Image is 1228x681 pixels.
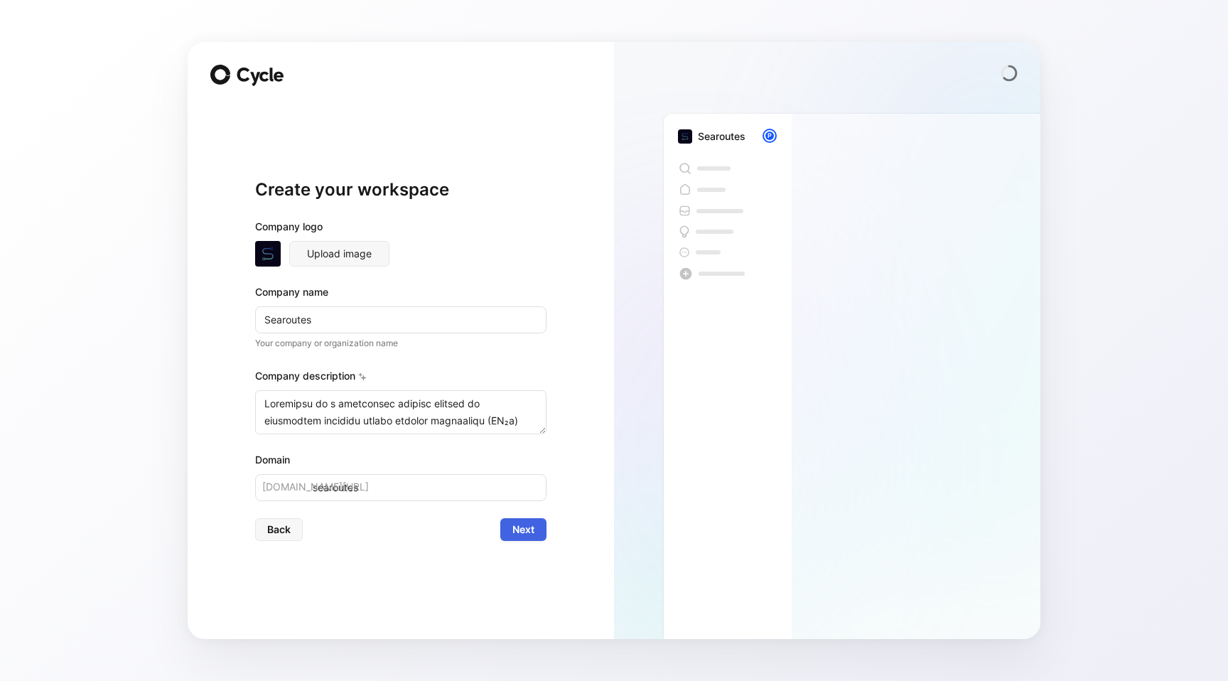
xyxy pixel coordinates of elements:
span: Next [512,521,534,538]
button: Back [255,518,303,541]
button: Upload image [289,241,389,267]
input: Example [255,306,546,333]
span: [DOMAIN_NAME][URL] [262,478,369,495]
div: P [764,130,775,141]
span: Back [267,521,291,538]
img: searoutes.com [255,241,281,267]
button: Next [500,518,546,541]
h1: Create your workspace [255,178,546,201]
p: Your company or organization name [255,336,546,350]
div: Company name [255,284,546,301]
div: Company description [255,368,546,390]
div: Domain [255,451,546,468]
div: Searoutes [698,128,745,145]
div: Company logo [255,218,546,241]
img: searoutes.com [678,129,692,144]
span: Upload image [307,245,372,262]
